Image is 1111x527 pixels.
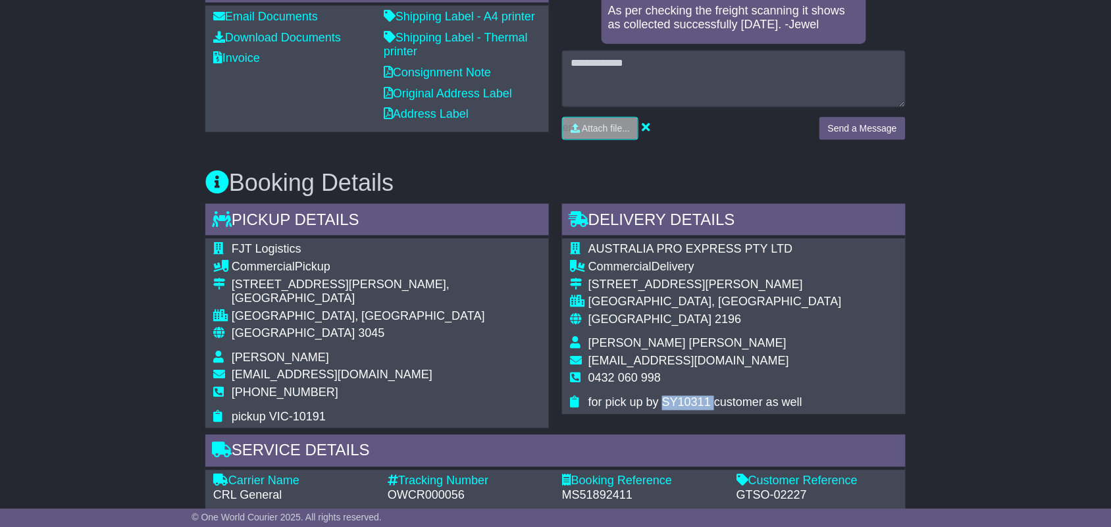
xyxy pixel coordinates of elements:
[213,474,375,489] div: Carrier Name
[213,31,341,44] a: Download Documents
[232,351,329,364] span: [PERSON_NAME]
[819,117,906,140] button: Send a Message
[388,474,549,489] div: Tracking Number
[384,31,528,59] a: Shipping Label - Thermal printer
[588,337,787,350] span: [PERSON_NAME] [PERSON_NAME]
[588,372,661,385] span: 0432 060 998
[384,10,535,23] a: Shipping Label - A4 printer
[232,310,485,324] div: [GEOGRAPHIC_DATA], [GEOGRAPHIC_DATA]
[358,327,384,340] span: 3045
[384,66,491,79] a: Consignment Note
[562,474,723,489] div: Booking Reference
[736,474,898,489] div: Customer Reference
[736,489,898,503] div: GTSO-02227
[608,4,860,32] p: As per checking the freight scanning it shows as collected successfully [DATE]. -Jewel
[588,313,711,326] span: [GEOGRAPHIC_DATA]
[232,368,432,382] span: [EMAIL_ADDRESS][DOMAIN_NAME]
[384,87,512,100] a: Original Address Label
[192,512,382,522] span: © One World Courier 2025. All rights reserved.
[388,489,549,503] div: OWCR000056
[213,10,318,23] a: Email Documents
[588,295,842,310] div: [GEOGRAPHIC_DATA], [GEOGRAPHIC_DATA]
[205,435,906,470] div: Service Details
[588,243,792,256] span: AUSTRALIA PRO EXPRESS PTY LTD
[562,489,723,503] div: MS51892411
[232,261,485,275] div: Pickup
[232,278,485,293] div: [STREET_ADDRESS][PERSON_NAME],
[588,278,842,293] div: [STREET_ADDRESS][PERSON_NAME]
[213,489,375,503] div: CRL General
[232,411,326,424] span: pickup VIC-10191
[384,107,469,120] a: Address Label
[588,261,652,274] span: Commercial
[232,292,485,307] div: [GEOGRAPHIC_DATA]
[588,396,802,409] span: for pick up by SY10311 customer as well
[232,261,295,274] span: Commercial
[205,204,549,239] div: Pickup Details
[588,355,789,368] span: [EMAIL_ADDRESS][DOMAIN_NAME]
[205,170,906,196] h3: Booking Details
[213,51,260,64] a: Invoice
[715,313,741,326] span: 2196
[562,204,906,239] div: Delivery Details
[232,327,355,340] span: [GEOGRAPHIC_DATA]
[232,386,338,399] span: [PHONE_NUMBER]
[232,243,301,256] span: FJT Logistics
[588,261,842,275] div: Delivery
